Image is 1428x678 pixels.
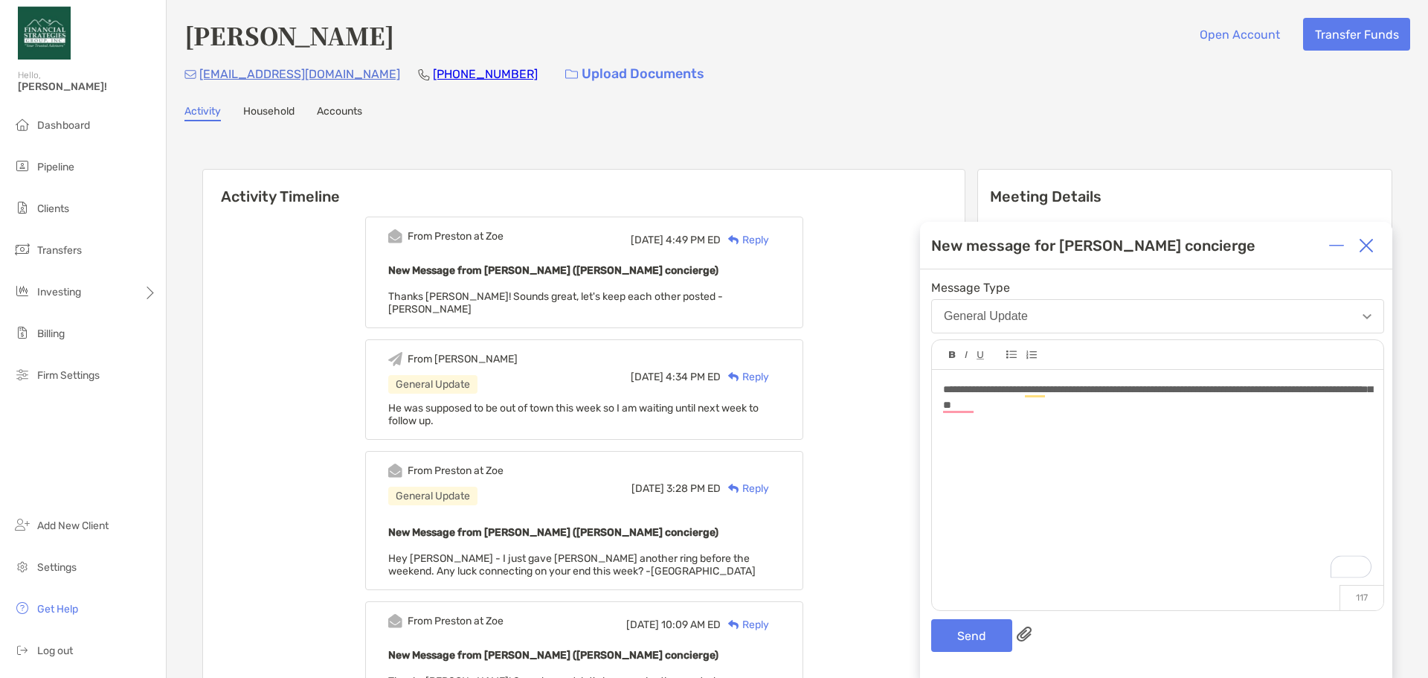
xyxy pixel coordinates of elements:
[18,6,71,60] img: Zoe Logo
[965,351,968,359] img: Editor control icon
[631,482,664,495] span: [DATE]
[990,188,1380,206] p: Meeting Details
[433,67,538,81] a: [PHONE_NUMBER]
[13,157,31,175] img: pipeline icon
[13,115,31,133] img: dashboard icon
[728,620,739,630] img: Reply icon
[931,281,1384,295] span: Message Type
[1339,585,1383,610] p: 117
[388,526,718,539] b: New Message from [PERSON_NAME] ([PERSON_NAME] concierge)
[37,561,77,574] span: Settings
[388,264,718,277] b: New Message from [PERSON_NAME] ([PERSON_NAME] concierge)
[388,229,402,243] img: Event icon
[13,641,31,659] img: logout icon
[728,372,739,382] img: Reply icon
[728,484,739,493] img: Reply icon
[408,464,504,477] div: From Preston at Zoe
[721,369,769,385] div: Reply
[184,105,221,121] a: Activity
[556,58,714,90] a: Upload Documents
[37,603,78,615] span: Get Help
[13,365,31,383] img: firm-settings icon
[932,370,1383,595] div: To enrich screen reader interactions, please activate Accessibility in Grammarly extension settings
[243,105,295,121] a: Household
[37,202,69,215] span: Clients
[388,402,759,427] span: He was supposed to be out of town this week so I am waiting until next week to follow up.
[13,240,31,258] img: transfers icon
[631,371,663,383] span: [DATE]
[388,649,718,662] b: New Message from [PERSON_NAME] ([PERSON_NAME] concierge)
[37,244,82,257] span: Transfers
[1359,238,1374,253] img: Close
[565,69,578,80] img: button icon
[199,65,400,83] p: [EMAIL_ADDRESS][DOMAIN_NAME]
[721,232,769,248] div: Reply
[949,351,956,359] img: Editor control icon
[13,599,31,617] img: get-help icon
[1188,18,1291,51] button: Open Account
[721,617,769,633] div: Reply
[388,352,402,366] img: Event icon
[1363,314,1371,319] img: Open dropdown arrow
[184,18,394,52] h4: [PERSON_NAME]
[1006,351,1017,359] img: Editor control icon
[1026,351,1037,359] img: Editor control icon
[388,290,723,316] span: Thanks [PERSON_NAME]! Sounds great, let's keep each other posted -[PERSON_NAME]
[13,282,31,300] img: investing icon
[666,234,721,246] span: 4:49 PM ED
[388,552,756,578] span: Hey [PERSON_NAME] - I just gave [PERSON_NAME] another ring before the weekend. Any luck connectin...
[661,618,721,631] span: 10:09 AM ED
[408,615,504,627] div: From Preston at Zoe
[408,230,504,243] div: From Preston at Zoe
[977,351,984,359] img: Editor control icon
[418,68,430,80] img: Phone Icon
[13,199,31,217] img: clients icon
[931,619,1012,652] button: Send
[37,645,73,657] span: Log out
[388,375,477,394] div: General Update
[626,618,659,631] span: [DATE]
[1329,238,1344,253] img: Expand or collapse
[37,369,100,382] span: Firm Settings
[317,105,362,121] a: Accounts
[1303,18,1410,51] button: Transfer Funds
[37,286,81,298] span: Investing
[631,234,663,246] span: [DATE]
[388,464,402,478] img: Event icon
[37,519,109,532] span: Add New Client
[13,516,31,534] img: add_new_client icon
[18,80,157,93] span: [PERSON_NAME]!
[13,324,31,342] img: billing icon
[203,170,965,205] h6: Activity Timeline
[13,557,31,575] img: settings icon
[37,327,65,340] span: Billing
[721,481,769,496] div: Reply
[184,70,196,79] img: Email Icon
[37,119,90,132] span: Dashboard
[931,299,1384,333] button: General Update
[728,235,739,245] img: Reply icon
[388,487,477,505] div: General Update
[666,371,721,383] span: 4:34 PM ED
[1017,627,1032,642] img: paperclip attachments
[666,482,721,495] span: 3:28 PM ED
[944,310,1028,323] div: General Update
[388,614,402,628] img: Event icon
[931,237,1255,255] div: New message for [PERSON_NAME] concierge
[37,161,74,173] span: Pipeline
[408,353,518,365] div: From [PERSON_NAME]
